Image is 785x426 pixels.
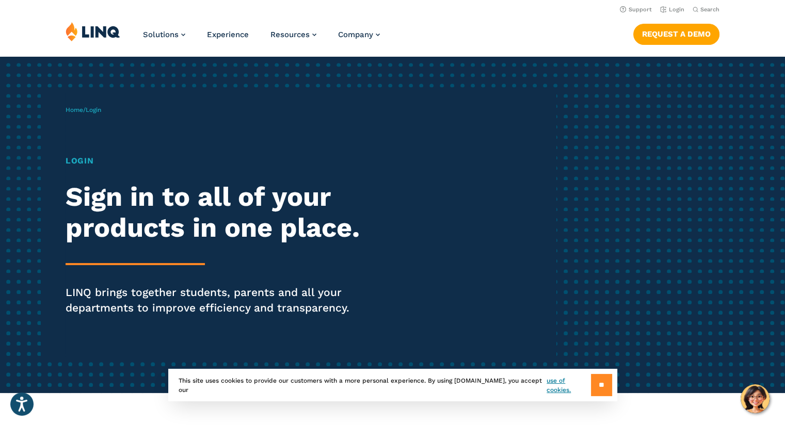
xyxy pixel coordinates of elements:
[547,376,590,395] a: use of cookies.
[700,6,719,13] span: Search
[207,30,249,39] a: Experience
[660,6,684,13] a: Login
[338,30,373,39] span: Company
[66,22,120,41] img: LINQ | K‑12 Software
[66,182,368,243] h2: Sign in to all of your products in one place.
[86,106,101,113] span: Login
[168,369,617,401] div: This site uses cookies to provide our customers with a more personal experience. By using [DOMAIN...
[338,30,380,39] a: Company
[66,155,368,167] h1: Login
[66,106,83,113] a: Home
[143,30,179,39] span: Solutions
[66,106,101,113] span: /
[143,22,380,56] nav: Primary Navigation
[143,30,185,39] a: Solutions
[633,24,719,44] a: Request a Demo
[270,30,310,39] span: Resources
[620,6,652,13] a: Support
[270,30,316,39] a: Resources
[633,22,719,44] nav: Button Navigation
[66,285,368,316] p: LINQ brings together students, parents and all your departments to improve efficiency and transpa...
[741,384,770,413] button: Hello, have a question? Let’s chat.
[693,6,719,13] button: Open Search Bar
